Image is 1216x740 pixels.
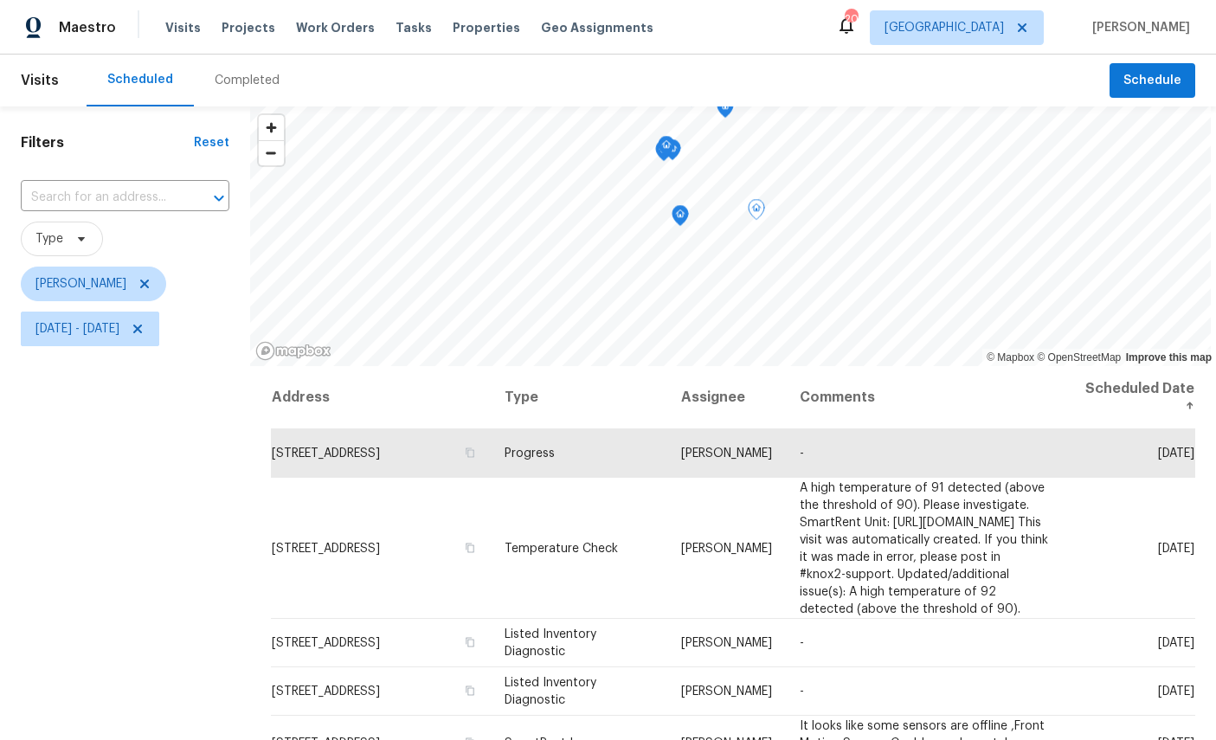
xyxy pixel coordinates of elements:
[1158,637,1194,649] span: [DATE]
[21,61,59,100] span: Visits
[453,19,520,36] span: Properties
[272,447,380,460] span: [STREET_ADDRESS]
[107,71,173,88] div: Scheduled
[987,351,1034,364] a: Mapbox
[505,542,618,554] span: Temperature Check
[194,134,229,151] div: Reset
[250,106,1212,366] canvas: Map
[59,19,116,36] span: Maestro
[207,186,231,210] button: Open
[1123,70,1181,92] span: Schedule
[541,19,653,36] span: Geo Assignments
[259,140,284,165] button: Zoom out
[1064,366,1195,429] th: Scheduled Date ↑
[272,685,380,698] span: [STREET_ADDRESS]
[165,19,201,36] span: Visits
[786,366,1064,429] th: Comments
[800,637,804,649] span: -
[681,542,772,554] span: [PERSON_NAME]
[215,72,280,89] div: Completed
[672,205,689,232] div: Map marker
[272,542,380,554] span: [STREET_ADDRESS]
[800,447,804,460] span: -
[681,685,772,698] span: [PERSON_NAME]
[461,539,477,555] button: Copy Address
[491,366,667,429] th: Type
[296,19,375,36] span: Work Orders
[505,447,555,460] span: Progress
[1158,542,1194,554] span: [DATE]
[748,199,765,226] div: Map marker
[1158,685,1194,698] span: [DATE]
[21,134,194,151] h1: Filters
[35,275,126,293] span: [PERSON_NAME]
[800,481,1048,615] span: A high temperature of 91 detected (above the threshold of 90). Please investigate. SmartRent Unit...
[681,637,772,649] span: [PERSON_NAME]
[1110,63,1195,99] button: Schedule
[461,683,477,698] button: Copy Address
[35,230,63,248] span: Type
[222,19,275,36] span: Projects
[681,447,772,460] span: [PERSON_NAME]
[255,341,331,361] a: Mapbox homepage
[35,320,119,338] span: [DATE] - [DATE]
[396,22,432,34] span: Tasks
[505,628,596,658] span: Listed Inventory Diagnostic
[505,677,596,706] span: Listed Inventory Diagnostic
[259,141,284,165] span: Zoom out
[655,140,672,167] div: Map marker
[885,19,1004,36] span: [GEOGRAPHIC_DATA]
[664,139,681,166] div: Map marker
[1037,351,1121,364] a: OpenStreetMap
[461,445,477,460] button: Copy Address
[21,184,181,211] input: Search for an address...
[1085,19,1190,36] span: [PERSON_NAME]
[658,136,675,163] div: Map marker
[271,366,492,429] th: Address
[845,10,857,28] div: 20
[1158,447,1194,460] span: [DATE]
[272,637,380,649] span: [STREET_ADDRESS]
[1126,351,1212,364] a: Improve this map
[259,115,284,140] button: Zoom in
[800,685,804,698] span: -
[717,97,734,124] div: Map marker
[461,634,477,650] button: Copy Address
[667,366,786,429] th: Assignee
